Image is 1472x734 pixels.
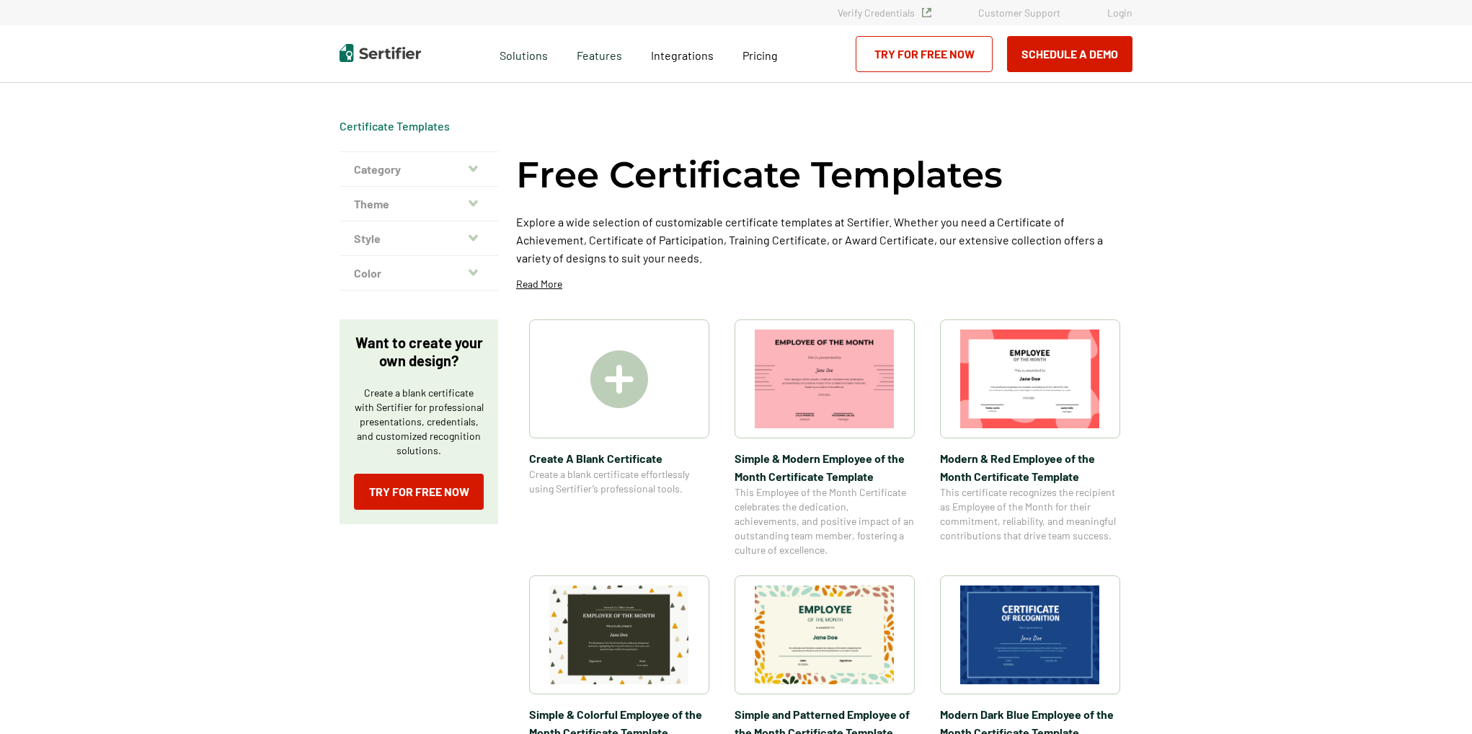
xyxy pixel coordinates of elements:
img: Simple & Colorful Employee of the Month Certificate Template [549,585,689,684]
span: This Employee of the Month Certificate celebrates the dedication, achievements, and positive impa... [735,485,915,557]
a: Pricing [742,45,778,63]
span: Simple & Modern Employee of the Month Certificate Template [735,449,915,485]
a: Modern & Red Employee of the Month Certificate TemplateModern & Red Employee of the Month Certifi... [940,319,1120,557]
a: Certificate Templates [340,119,450,133]
a: Try for Free Now [856,36,993,72]
span: Create A Blank Certificate [529,449,709,467]
a: Try for Free Now [354,474,484,510]
button: Theme [340,187,498,221]
p: Explore a wide selection of customizable certificate templates at Sertifier. Whether you need a C... [516,213,1132,267]
button: Style [340,221,498,256]
span: Modern & Red Employee of the Month Certificate Template [940,449,1120,485]
div: Breadcrumb [340,119,450,133]
span: Pricing [742,48,778,62]
p: Create a blank certificate with Sertifier for professional presentations, credentials, and custom... [354,386,484,458]
a: Login [1107,6,1132,19]
button: Category [340,152,498,187]
p: Read More [516,277,562,291]
a: Verify Credentials [838,6,931,19]
img: Modern & Red Employee of the Month Certificate Template [960,330,1100,428]
span: Create a blank certificate effortlessly using Sertifier’s professional tools. [529,467,709,496]
span: This certificate recognizes the recipient as Employee of the Month for their commitment, reliabil... [940,485,1120,543]
h1: Free Certificate Templates [516,151,1003,198]
img: Sertifier | Digital Credentialing Platform [340,44,421,62]
a: Customer Support [978,6,1060,19]
button: Color [340,256,498,291]
img: Simple & Modern Employee of the Month Certificate Template [755,330,895,428]
span: Integrations [651,48,714,62]
p: Want to create your own design? [354,334,484,370]
img: Modern Dark Blue Employee of the Month Certificate Template [960,585,1100,684]
img: Verified [922,8,931,17]
img: Simple and Patterned Employee of the Month Certificate Template [755,585,895,684]
img: Create A Blank Certificate [590,350,648,408]
a: Integrations [651,45,714,63]
a: Simple & Modern Employee of the Month Certificate TemplateSimple & Modern Employee of the Month C... [735,319,915,557]
span: Features [577,45,622,63]
span: Solutions [500,45,548,63]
